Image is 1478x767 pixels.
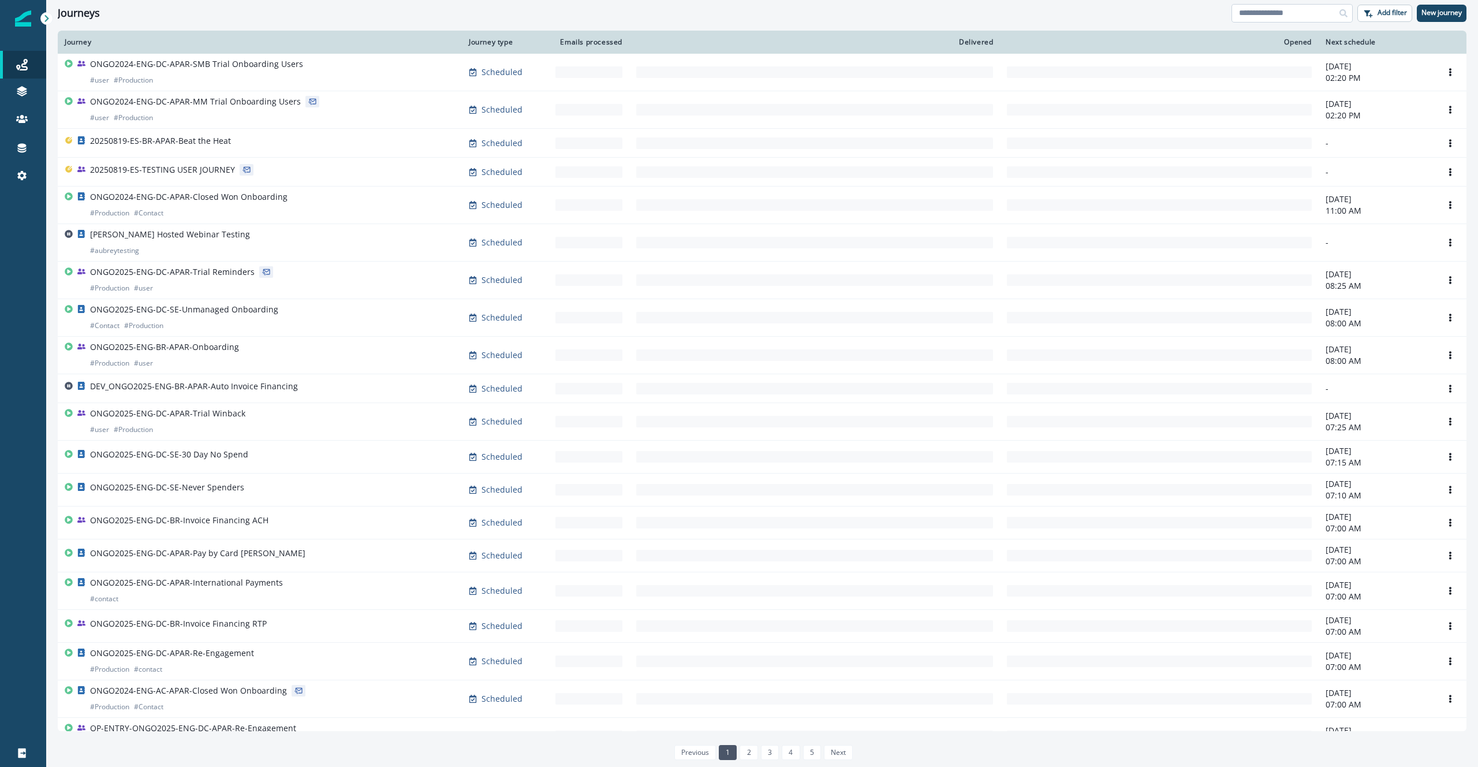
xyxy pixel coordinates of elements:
p: Scheduled [482,656,522,667]
p: Scheduled [482,383,522,394]
p: ONGO2025-ENG-DC-BR-Invoice Financing RTP [90,618,267,630]
p: # user [134,358,153,369]
p: # user [90,424,109,435]
button: Options [1441,514,1460,531]
p: 20250819-ES-BR-APAR-Beat the Heat [90,135,231,147]
button: Options [1441,547,1460,564]
p: # Contact [134,207,163,219]
button: Options [1441,413,1460,430]
p: # Contact [134,701,163,713]
p: Scheduled [482,451,522,463]
p: 02:20 PM [1326,72,1427,84]
p: Scheduled [482,166,522,178]
p: Scheduled [482,199,522,211]
a: ONGO2025-ENG-DC-APAR-Trial Winback#user#ProductionScheduled-[DATE]07:25 AMOptions [58,403,1466,441]
p: [DATE] [1326,344,1427,355]
a: ONGO2025-ENG-DC-SE-Unmanaged Onboarding#Contact#ProductionScheduled-[DATE]08:00 AMOptions [58,299,1466,337]
a: ONGO2025-ENG-DC-APAR-Trial Reminders#Production#userScheduled-[DATE]08:25 AMOptions [58,262,1466,299]
p: Scheduled [482,731,522,742]
p: Scheduled [482,620,522,632]
a: 20250819-ES-BR-APAR-Beat the HeatScheduled--Options [58,129,1466,158]
p: ONGO2025-ENG-DC-APAR-Pay by Card [PERSON_NAME] [90,548,305,559]
a: ONGO2025-ENG-BR-APAR-Onboarding#Production#userScheduled-[DATE]08:00 AMOptions [58,337,1466,374]
p: Scheduled [482,416,522,427]
button: Add filter [1357,5,1412,22]
p: [DATE] [1326,306,1427,318]
button: Options [1441,135,1460,152]
p: DEV_ONGO2025-ENG-BR-APAR-Auto Invoice Financing [90,381,298,392]
p: - [1326,383,1427,394]
button: Options [1441,728,1460,745]
div: Emails processed [555,38,622,47]
p: [DATE] [1326,544,1427,556]
p: Scheduled [482,237,522,248]
button: Options [1441,582,1460,600]
p: - [1326,137,1427,149]
a: Page 1 is your current page [719,745,737,760]
button: Options [1441,380,1460,397]
div: Opened [1007,38,1312,47]
p: 20250819-ES-TESTING USER JOURNEY [90,164,235,176]
p: Scheduled [482,484,522,496]
button: New journey [1417,5,1466,22]
p: ONGO2024-ENG-DC-APAR-Closed Won Onboarding [90,191,288,203]
p: # user [90,75,109,86]
p: - [1326,237,1427,248]
a: ONGO2025-ENG-DC-BR-Invoice Financing RTPScheduled-[DATE]07:00 AMOptions [58,610,1466,643]
button: Options [1441,481,1460,498]
p: [DATE] [1326,615,1427,626]
p: [DATE] [1326,193,1427,205]
a: OP-ENTRY-ONGO2025-ENG-DC-APAR-Re-Engagement#ProductionScheduled-[DATE]06:30 AMOptions [58,718,1466,755]
p: Scheduled [482,274,522,286]
p: Scheduled [482,137,522,149]
p: # Production [90,358,129,369]
p: [DATE] [1326,269,1427,280]
p: # Production [90,207,129,219]
p: 07:25 AM [1326,422,1427,433]
p: 11:00 AM [1326,205,1427,217]
a: Page 2 [740,745,757,760]
div: Journey [65,38,455,47]
p: ONGO2024-ENG-DC-APAR-SMB Trial Onboarding Users [90,58,303,70]
p: [DATE] [1326,410,1427,422]
p: - [1326,166,1427,178]
p: ONGO2024-ENG-AC-APAR-Closed Won Onboarding [90,685,287,697]
p: # Production [114,112,153,124]
button: Options [1441,234,1460,251]
p: # user [134,282,153,294]
p: ONGO2025-ENG-DC-APAR-Re-Engagement [90,647,254,659]
p: [DATE] [1326,61,1427,72]
ul: Pagination [671,745,853,760]
p: 07:00 AM [1326,523,1427,534]
p: 07:00 AM [1326,591,1427,602]
a: ONGO2024-ENG-DC-APAR-MM Trial Onboarding Users#user#ProductionScheduled-[DATE]02:20 PMOptions [58,91,1466,129]
p: [DATE] [1326,445,1427,457]
p: New journey [1421,9,1462,17]
p: [DATE] [1326,687,1427,699]
p: ONGO2025-ENG-DC-APAR-Trial Reminders [90,266,255,278]
a: ONGO2024-ENG-AC-APAR-Closed Won Onboarding#Production#ContactScheduled-[DATE]07:00 AMOptions [58,680,1466,718]
p: 07:00 AM [1326,699,1427,710]
p: ONGO2025-ENG-DC-SE-30 Day No Spend [90,449,248,460]
p: 08:25 AM [1326,280,1427,292]
p: 07:00 AM [1326,556,1427,567]
a: ONGO2025-ENG-DC-BR-Invoice Financing ACHScheduled-[DATE]07:00 AMOptions [58,507,1466,539]
p: 02:20 PM [1326,110,1427,121]
h1: Journeys [58,7,100,20]
p: ONGO2025-ENG-DC-SE-Unmanaged Onboarding [90,304,278,315]
p: Scheduled [482,349,522,361]
p: ONGO2024-ENG-DC-APAR-MM Trial Onboarding Users [90,96,301,107]
button: Options [1441,690,1460,708]
p: [DATE] [1326,98,1427,110]
button: Options [1441,101,1460,118]
p: # Production [90,664,129,675]
p: Scheduled [482,517,522,528]
p: [DATE] [1326,725,1427,736]
p: # contact [90,593,118,605]
button: Options [1441,64,1460,81]
a: Page 5 [803,745,821,760]
p: Scheduled [482,585,522,597]
p: ONGO2025-ENG-DC-SE-Never Spenders [90,482,244,493]
button: Options [1441,163,1460,181]
p: ONGO2025-ENG-DC-APAR-Trial Winback [90,408,245,419]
